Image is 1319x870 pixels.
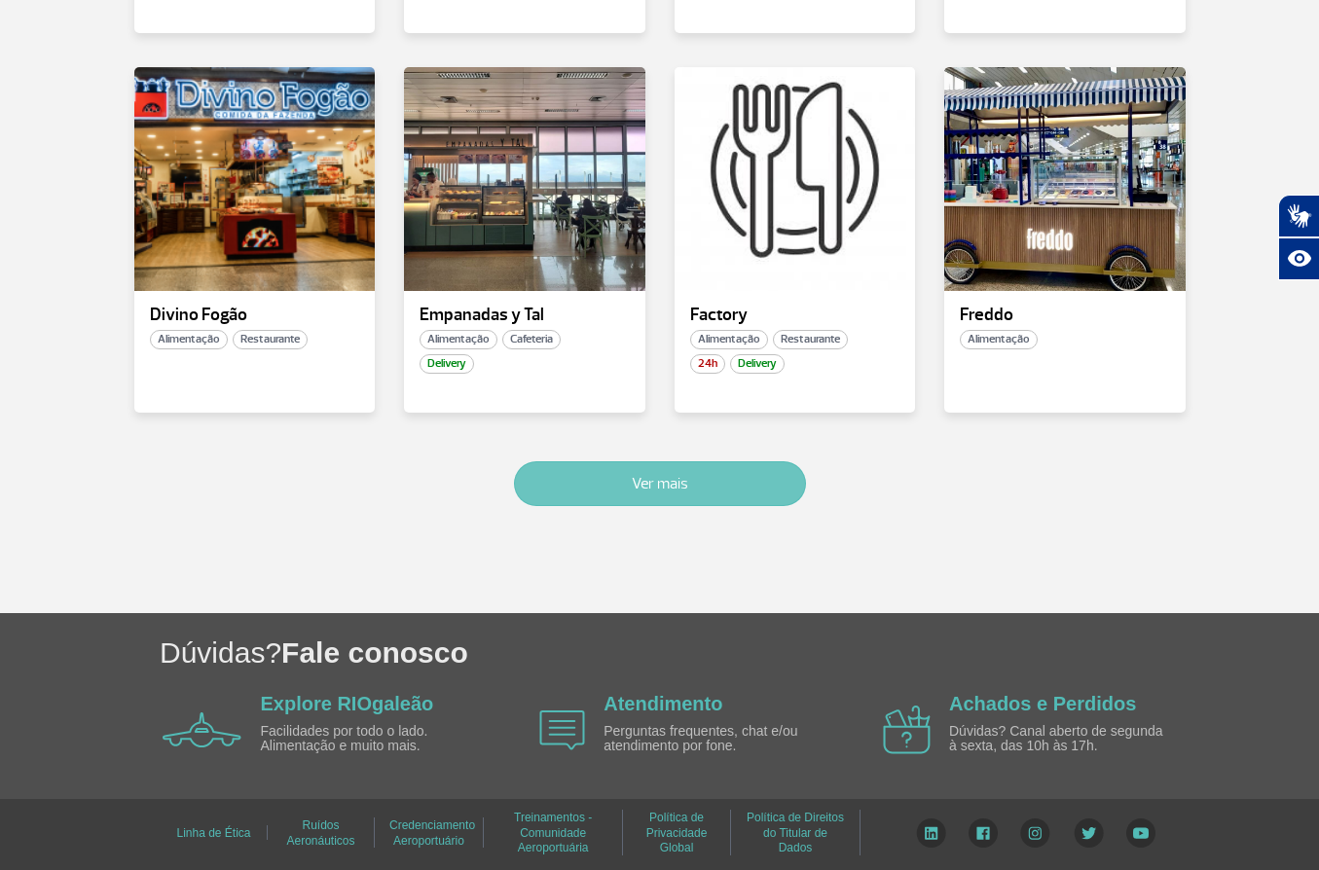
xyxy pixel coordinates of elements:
[502,330,561,349] span: Cafeteria
[233,330,308,349] span: Restaurante
[773,330,848,349] span: Restaurante
[150,330,228,349] span: Alimentação
[261,693,434,714] a: Explore RIOgaleão
[281,636,468,669] span: Fale conosco
[1126,818,1155,848] img: YouTube
[690,330,768,349] span: Alimentação
[1278,195,1319,237] button: Abrir tradutor de língua de sinais.
[1278,237,1319,280] button: Abrir recursos assistivos.
[960,306,1170,325] p: Freddo
[286,812,354,853] a: Ruídos Aeronáuticos
[514,461,806,506] button: Ver mais
[604,693,722,714] a: Atendimento
[949,693,1136,714] a: Achados e Perdidos
[960,330,1038,349] span: Alimentação
[690,354,725,374] span: 24h
[420,306,630,325] p: Empanadas y Tal
[1074,818,1104,848] img: Twitter
[690,306,900,325] p: Factory
[160,633,1319,672] h1: Dúvidas?
[163,712,241,747] img: airplane icon
[969,818,998,848] img: Facebook
[150,306,360,325] p: Divino Fogão
[1020,818,1050,848] img: Instagram
[883,706,931,754] img: airplane icon
[514,804,592,861] a: Treinamentos - Comunidade Aeroportuária
[420,354,474,374] span: Delivery
[539,710,585,750] img: airplane icon
[604,724,827,754] p: Perguntas frequentes, chat e/ou atendimento por fone.
[916,818,946,848] img: LinkedIn
[949,724,1173,754] p: Dúvidas? Canal aberto de segunda à sexta, das 10h às 17h.
[747,804,844,861] a: Política de Direitos do Titular de Dados
[420,330,497,349] span: Alimentação
[730,354,785,374] span: Delivery
[176,819,250,847] a: Linha de Ética
[261,724,485,754] p: Facilidades por todo o lado. Alimentação e muito mais.
[646,804,708,861] a: Política de Privacidade Global
[1278,195,1319,280] div: Plugin de acessibilidade da Hand Talk.
[389,812,475,853] a: Credenciamento Aeroportuário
